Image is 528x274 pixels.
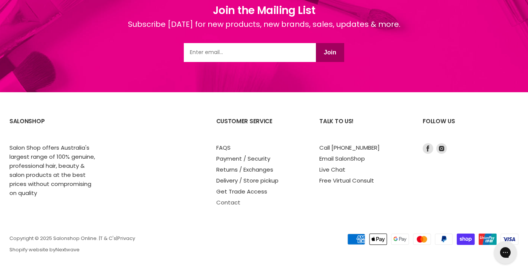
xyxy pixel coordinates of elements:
a: Free Virtual Consult [319,176,374,184]
h2: Talk to us! [319,112,408,143]
a: Returns / Exchanges [216,166,273,173]
p: Salon Shop offers Australia's largest range of 100% genuine, professional hair, beauty & salon pr... [9,143,98,198]
button: Join [316,43,344,62]
a: Contact [216,198,240,206]
div: Subscribe [DATE] for new products, new brands, sales, updates & more. [128,19,400,43]
a: FAQS [216,144,231,152]
a: Live Chat [319,166,345,173]
iframe: Gorgias live chat messenger [490,238,520,266]
a: Delivery / Store pickup [216,176,279,184]
input: Email [184,43,316,62]
h2: SalonShop [9,112,98,143]
a: Get Trade Access [216,187,267,195]
p: Copyright © 2025 Salonshop Online. | | Shopify website by [9,236,310,253]
a: Privacy [117,235,135,242]
h1: Join the Mailing List [128,3,400,19]
a: Email SalonShop [319,155,365,163]
h2: Customer Service [216,112,305,143]
a: Call [PHONE_NUMBER] [319,144,380,152]
a: T & C's [100,235,116,242]
a: Nextwave [55,246,80,253]
h2: Follow us [423,112,519,143]
a: Payment / Security [216,155,270,163]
